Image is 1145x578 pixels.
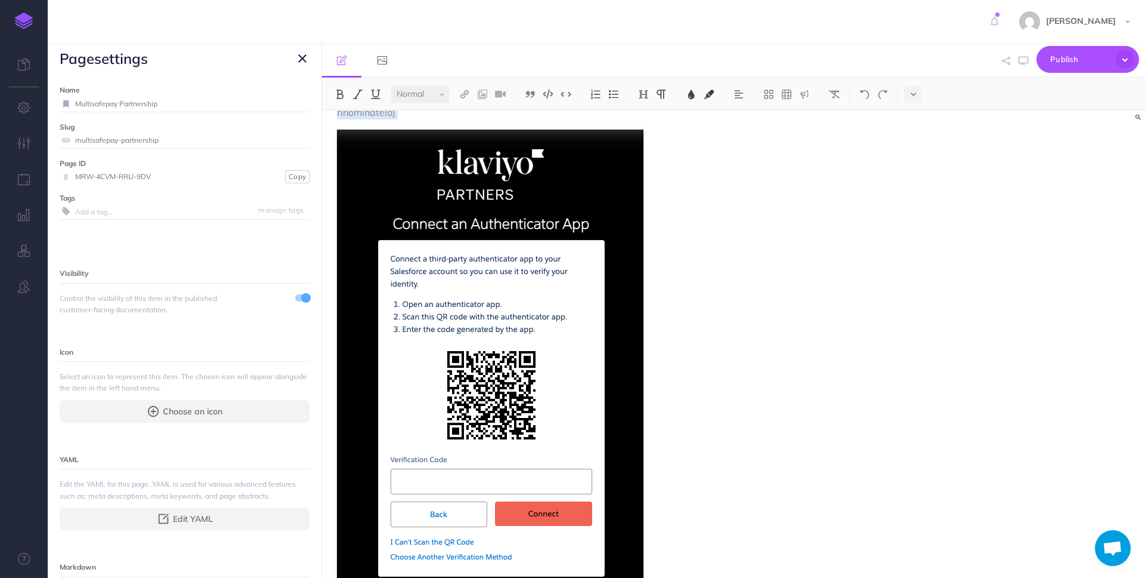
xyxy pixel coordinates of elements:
[252,204,310,217] button: manage tags
[734,90,744,99] img: Alignment dropdown menu button
[1050,50,1110,69] span: Publish
[352,90,363,99] img: Italic button
[75,204,310,219] input: Add a tag...
[561,90,571,99] img: Inline code button
[704,90,714,99] img: Text background color button
[60,192,310,204] label: Tags
[60,84,310,96] label: Name
[60,293,247,315] span: Control the visibility of this item in the published customer-facing documentation.
[799,90,810,99] img: Callout dropdown menu button
[877,90,888,99] img: Redo
[638,90,649,99] img: Headings dropdown button
[335,90,345,99] img: Bold button
[75,133,310,148] input: page-name
[60,121,310,133] label: Slug
[859,90,870,99] img: Undo
[1036,46,1139,73] button: Publish
[1019,11,1040,32] img: b1eb4d8dcdfd9a3639e0a52054f32c10.jpg
[459,90,470,99] img: Link button
[60,348,73,356] small: Icon
[60,562,96,571] small: Markdown
[525,90,536,99] img: Blockquote button
[75,96,310,112] input: Page name
[60,371,310,393] span: Select an icon to represent this item. The chosen icon will appear alongside the item in the left...
[173,512,213,525] span: Edit YAML
[285,170,310,183] button: Copy
[1040,16,1122,26] span: [PERSON_NAME]
[60,51,148,66] h3: settings
[495,90,506,99] img: Add video button
[163,405,222,418] span: Choose an icon
[781,90,792,99] img: Create table button
[60,400,310,423] button: Choose an icon
[543,90,553,99] img: Code block button
[60,50,94,67] span: page
[656,90,667,99] img: Paragraph button
[608,90,619,99] img: Unordered list button
[1095,530,1131,566] div: Aprire la chat
[60,158,310,169] label: Page ID
[477,90,488,99] img: Add image button
[829,90,840,99] img: Clear styles button
[686,90,697,99] img: Text color button
[15,13,33,29] img: logo-mark.svg
[370,90,381,99] img: Underline button
[60,508,310,530] button: Edit YAML
[590,90,601,99] img: Ordered list button
[60,455,79,464] small: YAML
[60,173,72,180] i: #
[60,478,310,501] span: Edit the YAML for this page. YAML is used for various advanced features such as; meta description...
[60,269,88,278] small: Visibility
